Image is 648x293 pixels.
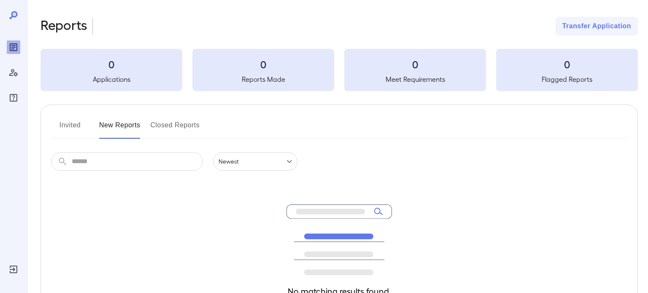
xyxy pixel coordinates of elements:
[40,17,87,35] h2: Reports
[213,152,297,171] div: Newest
[496,57,638,71] h3: 0
[7,91,20,105] div: FAQ
[7,66,20,79] div: Manage Users
[344,57,486,71] h3: 0
[7,40,20,54] div: Reports
[7,263,20,276] div: Log Out
[40,74,182,84] h5: Applications
[192,57,334,71] h3: 0
[192,74,334,84] h5: Reports Made
[40,49,638,91] summary: 0Applications0Reports Made0Meet Requirements0Flagged Reports
[51,118,89,139] button: Invited
[99,118,140,139] button: New Reports
[344,74,486,84] h5: Meet Requirements
[556,17,638,35] button: Transfer Application
[151,118,200,139] button: Closed Reports
[496,74,638,84] h5: Flagged Reports
[40,57,182,71] h3: 0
